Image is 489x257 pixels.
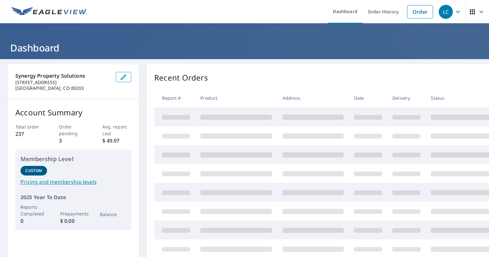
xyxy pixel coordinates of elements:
[102,123,132,137] p: Avg. report cost
[20,193,126,201] p: 2025 Year To Date
[102,137,132,144] p: $ 49.97
[15,72,111,80] p: Synergy Property Solutions
[154,89,195,107] th: Report #
[20,204,47,217] p: Reports Completed
[20,217,47,225] p: 0
[60,217,87,225] p: $ 0.00
[439,5,453,19] div: LC
[407,5,433,19] a: Order
[59,123,88,137] p: Order pending
[59,137,88,144] p: 3
[8,41,481,54] h1: Dashboard
[15,107,131,118] p: Account Summary
[20,178,126,186] a: Pricing and membership levels
[12,7,87,17] img: EV Logo
[277,89,349,107] th: Address
[25,168,42,174] p: Custom
[15,130,44,138] p: 237
[154,72,208,83] p: Recent Orders
[15,80,111,85] p: [STREET_ADDRESS]
[195,89,277,107] th: Product
[60,210,87,217] p: Prepayments
[20,155,126,163] p: Membership Level
[15,85,111,91] p: [GEOGRAPHIC_DATA], CO 80203
[100,211,126,218] p: Balance
[349,89,387,107] th: Date
[387,89,426,107] th: Delivery
[15,123,44,130] p: Total order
